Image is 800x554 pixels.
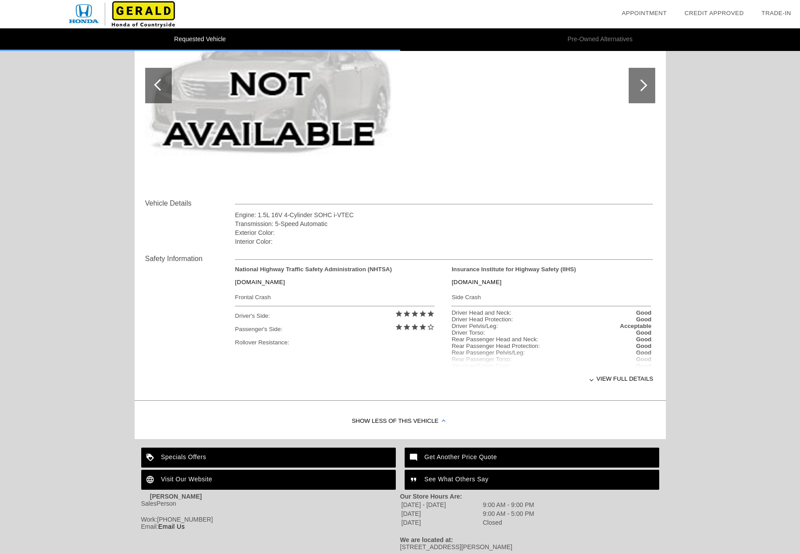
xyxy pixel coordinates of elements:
div: SalesPerson [141,500,400,507]
a: Appointment [622,10,667,16]
strong: Insurance Institute for Highway Safety (IIHS) [452,266,576,273]
strong: Good [636,343,652,349]
div: Driver Torso: [452,329,485,336]
i: star [395,323,403,331]
i: star_border [427,323,435,331]
div: Work: [141,516,400,523]
div: Show Less of this Vehicle [135,404,666,439]
div: Safety Information [145,254,235,264]
div: Driver Pelvis/Leg: [452,323,498,329]
a: See What Others Say [405,470,659,490]
div: View full details [235,368,653,390]
td: [DATE] [401,519,482,527]
strong: We are located at: [400,536,453,543]
strong: Our Store Hours Are: [400,493,462,500]
div: Engine: 1.5L 16V 4-Cylinder SOHC i-VTEC [235,211,653,219]
div: Rollover Resistance: [235,336,435,349]
div: Exterior Color: [235,228,653,237]
strong: Good [636,309,652,316]
i: star [411,310,419,318]
div: Rear Passenger Head Protection: [452,343,540,349]
img: ic_format_quote_white_24dp_2x.png [405,470,425,490]
a: Visit Our Website [141,470,396,490]
i: star [419,323,427,331]
i: star [419,310,427,318]
div: Frontal Crash [235,292,435,303]
strong: [PERSON_NAME] [150,493,202,500]
a: [DOMAIN_NAME] [452,279,502,285]
div: Driver's Side: [235,309,435,323]
div: Side Crash [452,292,651,303]
strong: National Highway Traffic Safety Administration (NHTSA) [235,266,392,273]
strong: Good [636,349,652,356]
strong: Acceptable [620,323,651,329]
a: Specials Offers [141,448,396,468]
div: Interior Color: [235,237,653,246]
div: Driver Head Protection: [452,316,513,323]
td: 9:00 AM - 9:00 PM [483,501,535,509]
td: 9:00 AM - 5:00 PM [483,510,535,518]
i: star [395,310,403,318]
div: [STREET_ADDRESS][PERSON_NAME] [400,543,659,550]
i: star [403,323,411,331]
a: Email Us [158,523,185,530]
td: [DATE] - [DATE] [401,501,482,509]
a: Trade-In [761,10,791,16]
i: star [411,323,419,331]
a: Credit Approved [684,10,744,16]
div: Email: [141,523,400,530]
div: Rear Passenger Pelvis/Leg: [452,349,525,356]
div: Rear Passenger Head and Neck: [452,336,538,343]
div: Passenger's Side: [235,323,435,336]
div: Vehicle Details [145,198,235,209]
a: Get Another Price Quote [405,448,659,468]
a: [DOMAIN_NAME] [235,279,285,285]
strong: Good [636,316,652,323]
span: [PHONE_NUMBER] [157,516,213,523]
img: ic_mode_comment_white_24dp_2x.png [405,448,425,468]
img: ic_loyalty_white_24dp_2x.png [141,448,161,468]
i: star [427,310,435,318]
td: [DATE] [401,510,482,518]
img: ic_language_white_24dp_2x.png [141,470,161,490]
div: Driver Head and Neck: [452,309,511,316]
td: Closed [483,519,535,527]
strong: Good [636,336,652,343]
div: Transmission: 5-Speed Automatic [235,219,653,228]
strong: Good [636,329,652,336]
i: star [403,310,411,318]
